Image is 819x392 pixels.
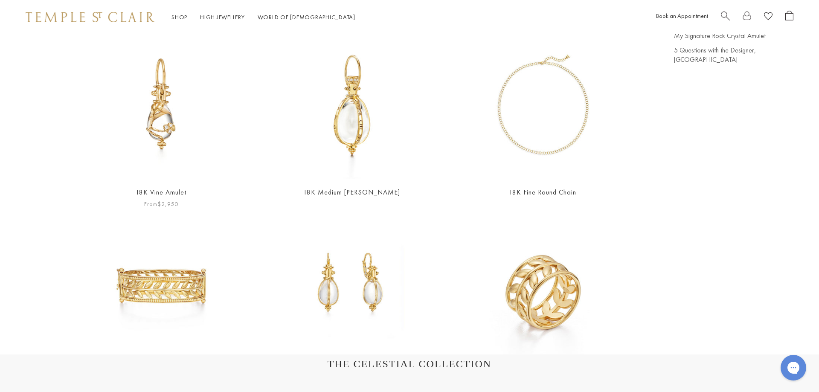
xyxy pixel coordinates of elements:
iframe: Gorgias live chat messenger [776,352,810,383]
a: High JewelleryHigh Jewellery [200,13,245,21]
a: R38826-VIN6R38826-VIN6 [469,209,617,357]
a: Open Shopping Bag [785,11,793,24]
img: 18K Vine Bracelet [87,209,235,357]
a: 18K Classic Amulet Earrings18K Classic Amulet Earrings [278,209,426,357]
a: 18K Vine Amulet [136,188,186,197]
img: R38826-VIN6 [469,209,617,357]
a: 18K Medium [PERSON_NAME] [303,188,400,197]
a: 18K Vine Bracelet18K Vine Bracelet [87,209,235,357]
img: N88852-FN4RD18 [469,31,617,179]
a: P51825-E18ASTRIDP51825-E18ASTRID [278,31,426,179]
a: P51816-E11VINEP51816-E11VINE [87,31,235,179]
a: World of [DEMOGRAPHIC_DATA]World of [DEMOGRAPHIC_DATA] [258,13,355,21]
a: Book an Appointment [656,12,708,20]
a: My Signature Rock Crystal Amulet [674,31,798,41]
a: N88852-FN4RD24N88852-FN4RD18 [469,31,617,179]
a: 5 Questions with the Designer, [GEOGRAPHIC_DATA] [674,46,798,64]
img: 18K Classic Amulet Earrings [278,209,426,357]
span: $2,950 [157,200,178,208]
span: From [144,199,178,209]
h1: THE CELESTIAL COLLECTION [34,358,785,370]
a: Search [721,11,730,24]
a: ShopShop [171,13,187,21]
img: P51825-E18ASTRID [278,31,426,179]
nav: Main navigation [171,12,355,23]
a: 18K Fine Round Chain [509,188,576,197]
img: Temple St. Clair [26,12,154,22]
a: View Wishlist [764,11,773,24]
img: P51816-E11VINE [87,31,235,179]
